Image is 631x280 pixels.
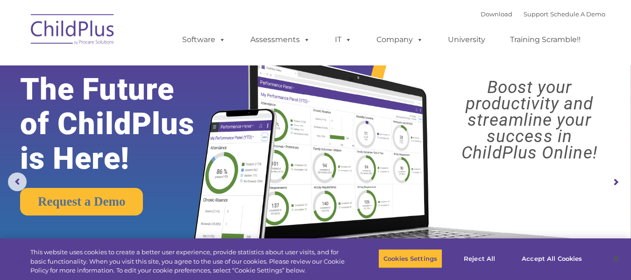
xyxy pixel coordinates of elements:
[130,62,158,69] span: Last name
[450,249,509,268] button: Reject All
[30,248,347,275] div: This website uses cookies to create a better user experience, provide statistics about user visit...
[517,249,587,268] button: Accept All Cookies
[326,30,361,49] a: IT
[436,79,623,161] rs-layer: Boost your productivity and streamline your success in ChildPlus Online!
[367,30,432,49] a: Company
[524,10,548,18] a: Support
[481,10,512,18] a: Download
[439,30,495,49] a: University
[20,188,143,215] a: Request a Demo
[481,10,605,18] font: |
[378,249,442,268] button: Cookies Settings
[606,248,626,269] button: Close
[20,72,221,176] rs-layer: The Future of ChildPlus is Here!
[550,10,605,18] a: Schedule A Demo
[501,30,590,49] a: Training Scramble!!
[130,100,170,107] span: Phone number
[173,30,235,49] a: Software
[241,30,319,49] a: Assessments
[26,7,120,54] img: ChildPlus by Procare Solutions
